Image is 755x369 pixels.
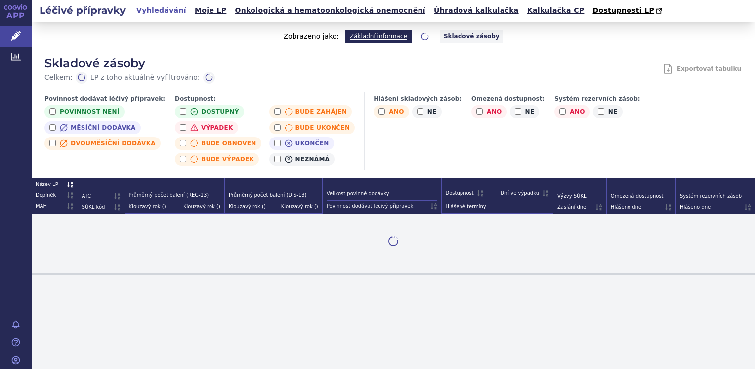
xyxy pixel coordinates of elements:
input: Bude výpadek [180,156,186,162]
a: MAH [36,203,74,210]
label: Ano [471,105,506,118]
h3: Systém rezervních zásob: [554,94,640,103]
label: Výpadek [175,121,238,134]
a: Moje LP [192,4,229,17]
label: Ano [374,105,409,118]
a: Onkologická a hematoonkologická onemocnění [232,4,428,17]
a: ATC [82,193,121,200]
span: Průměrný počet balení (DIS-13) [229,192,318,201]
label: Povinnost není [44,105,125,118]
label: Neznámá [269,153,335,166]
label: Bude obnoven [175,137,261,150]
h2: Skladové zásoby [44,55,218,72]
label: Bude výpadek [175,153,259,166]
input: Bude obnoven [180,140,186,146]
p: Zobrazeno jako: [283,32,339,42]
span: Klouzavý rok ( ) [182,203,220,210]
a: Základní informace [345,30,412,43]
span: Klouzavý rok ( ) [229,203,267,210]
span: Výzvy SÚKL [557,193,602,200]
a: Doplněk [36,192,74,199]
input: Výpadek [180,124,186,131]
input: měsíční dodávka [49,124,56,131]
label: Bude ukončen [269,121,355,134]
a: Úhradová kalkulačka [431,4,522,17]
label: Ano [554,105,589,118]
input: Ano [378,108,385,115]
span: Klouzavý rok ( ) [129,203,167,210]
input: Ne [598,108,604,115]
span: Klouzavý rok ( ) [280,203,318,210]
h3: Hlášení skladových zásob: [374,94,461,103]
label: dvouměsíční dodávka [44,137,161,150]
input: Ano [559,108,566,115]
a: Dostupnost [446,190,484,197]
label: měsíční dodávka [44,121,141,134]
input: Ukončen [274,140,281,146]
span: Dostupnosti LP [592,6,654,14]
input: Ne [417,108,423,115]
input: Dostupný [180,108,186,115]
input: Bude zahájen [274,108,281,115]
input: Ano [476,108,483,115]
input: Neznámá [274,156,281,162]
a: Vyhledávání [133,4,189,17]
label: Dostupný [175,105,244,118]
label: Bude zahájen [269,105,352,118]
input: dvouměsíční dodávka [49,140,56,146]
a: Dostupnosti LP [589,4,667,18]
input: Bude ukončen [274,124,281,131]
a: SÚKL kód [82,204,121,211]
h3: Povinnost dodávat léčivý přípravek: [44,94,165,103]
input: Povinnost není [49,108,56,115]
a: Kalkulačka CP [524,4,587,17]
a: Hlášeno dne [680,204,751,211]
a: Povinnost dodávat léčivý přípravek [327,203,437,210]
span: Průměrný počet balení (REG-13) [129,192,220,201]
span: Velikost povinné dodávky [327,190,389,197]
label: Ne [593,105,623,118]
label: Ne [510,105,540,118]
span: Omezená dostupnost [611,193,671,200]
h3: Omezená dostupnost: [471,94,545,103]
label: Ukončen [269,137,334,150]
h2: Léčivé přípravky [32,3,133,17]
div: Hlášené termíny [446,201,549,210]
a: Hlášeno dne [611,204,671,211]
a: Dní ve výpadku [501,190,549,197]
a: Zaslání dne [557,204,602,211]
input: Ne [515,108,521,115]
span: Systém rezervních zásob [680,193,751,200]
h3: Dostupnost: [175,94,355,103]
a: Název LP [36,181,74,188]
label: Ne [412,105,442,118]
p: Celkem: LP z toho aktuálně vyfiltrováno: [44,72,218,84]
